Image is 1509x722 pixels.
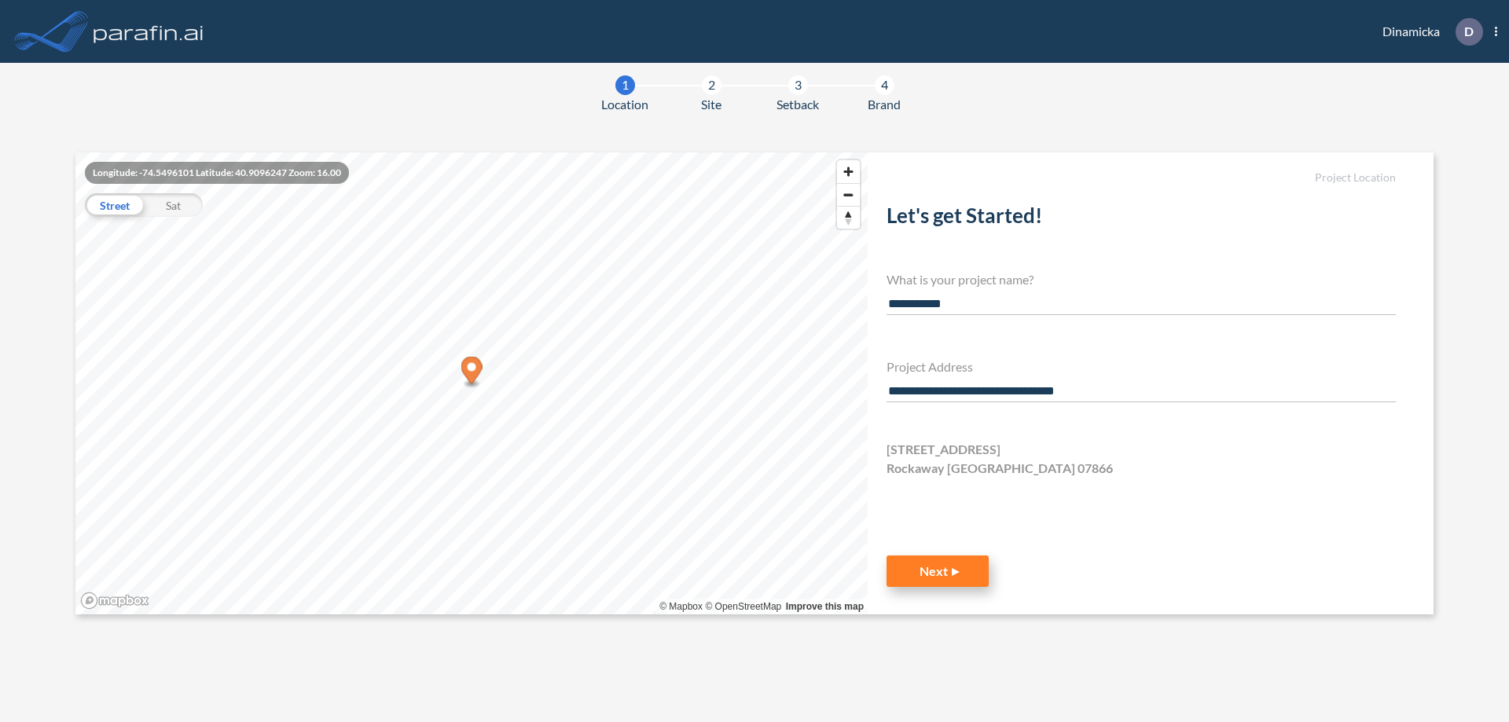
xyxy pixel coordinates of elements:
[788,75,808,95] div: 3
[887,203,1396,234] h2: Let's get Started!
[659,601,703,612] a: Mapbox
[868,95,901,114] span: Brand
[837,206,860,229] button: Reset bearing to north
[887,555,989,587] button: Next
[887,459,1113,478] span: Rockaway [GEOGRAPHIC_DATA] 07866
[461,357,483,389] div: Map marker
[837,160,860,183] button: Zoom in
[80,592,149,610] a: Mapbox homepage
[85,162,349,184] div: Longitude: -74.5496101 Latitude: 40.9096247 Zoom: 16.00
[887,171,1396,185] h5: Project Location
[601,95,648,114] span: Location
[705,601,781,612] a: OpenStreetMap
[144,193,203,217] div: Sat
[837,184,860,206] span: Zoom out
[887,440,1000,459] span: [STREET_ADDRESS]
[875,75,894,95] div: 4
[702,75,721,95] div: 2
[786,601,864,612] a: Improve this map
[887,272,1396,287] h4: What is your project name?
[75,152,868,614] canvas: Map
[837,183,860,206] button: Zoom out
[887,359,1396,374] h4: Project Address
[1359,18,1497,46] div: Dinamicka
[90,16,207,47] img: logo
[777,95,819,114] span: Setback
[837,207,860,229] span: Reset bearing to north
[85,193,144,217] div: Street
[701,95,721,114] span: Site
[1464,24,1474,38] p: D
[615,75,635,95] div: 1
